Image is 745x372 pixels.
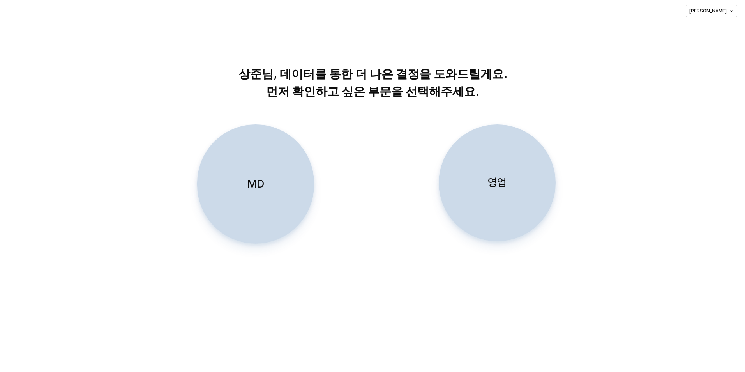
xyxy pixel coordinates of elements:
p: 영업 [488,175,507,190]
button: 영업 [439,124,556,241]
p: 상준님, 데이터를 통한 더 나은 결정을 도와드릴게요. 먼저 확인하고 싶은 부문을 선택해주세요. [174,65,572,100]
button: MD [197,124,314,244]
p: [PERSON_NAME] [689,8,727,14]
button: [PERSON_NAME] [686,5,737,17]
p: MD [247,177,264,191]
